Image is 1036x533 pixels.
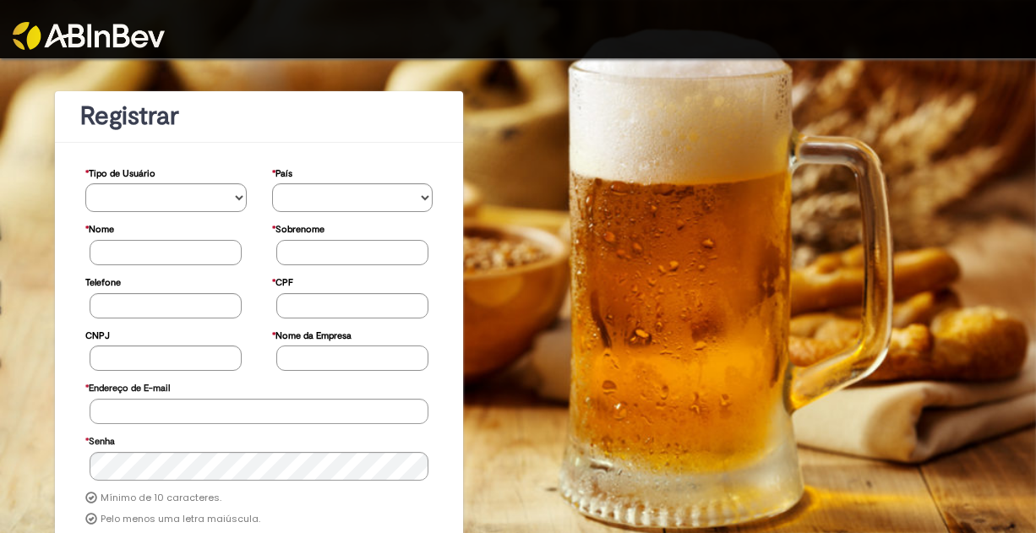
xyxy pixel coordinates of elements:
[272,160,292,184] label: País
[13,22,165,50] img: ABInbev-white.png
[101,492,221,505] label: Mínimo de 10 caracteres.
[85,374,170,399] label: Endereço de E-mail
[85,160,155,184] label: Tipo de Usuário
[272,215,324,240] label: Sobrenome
[85,269,121,293] label: Telefone
[101,513,260,526] label: Pelo menos uma letra maiúscula.
[85,322,110,346] label: CNPJ
[85,427,115,452] label: Senha
[85,215,114,240] label: Nome
[272,269,293,293] label: CPF
[80,102,438,130] h1: Registrar
[272,322,352,346] label: Nome da Empresa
